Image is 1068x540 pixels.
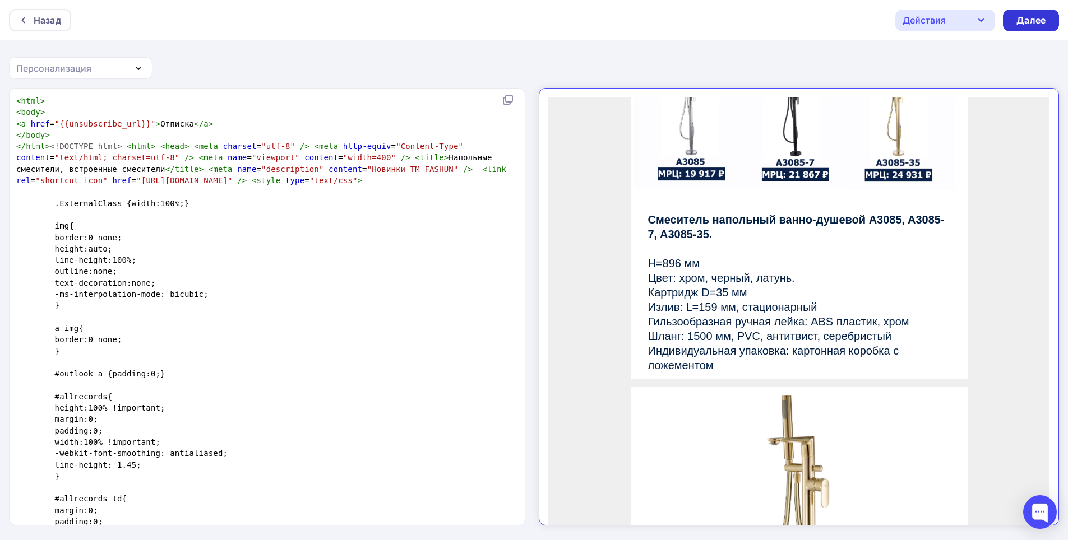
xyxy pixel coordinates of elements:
[16,437,160,446] span: width:100% !important;
[16,426,103,435] span: padding:0;
[55,119,156,128] span: "{{unsubscribe_url}}"
[487,165,506,174] span: link
[194,119,204,128] span: </
[367,165,459,174] span: "Новинки ТМ FASHUN"
[16,131,26,139] span: </
[184,153,194,162] span: />
[16,278,156,287] span: text-decoration:none;
[257,176,281,185] span: style
[16,176,31,185] span: rel
[357,176,362,185] span: >
[16,119,21,128] span: <
[319,142,338,151] span: meta
[175,165,199,174] span: title
[223,142,257,151] span: charset
[16,119,214,128] span: = Отписка
[261,142,295,151] span: "utf-8"
[16,142,26,151] span: </
[16,324,84,333] span: a img{
[16,403,165,412] span: height:100% !important;
[209,119,214,128] span: >
[396,142,463,151] span: "Content-Type"
[151,142,156,151] span: >
[100,115,403,275] a: Смеситель напольный ванно-душевой A3085, A3085-7, A3085-35.H=896 ммЦвет: хром, черный, латунь.Кар...
[21,119,26,128] span: a
[204,153,223,162] span: meta
[16,347,59,356] span: }
[285,176,304,185] span: type
[100,116,396,143] strong: Смеситель напольный ванно-душевой A3085, A3085-7, A3085-35.
[156,119,161,128] span: >
[16,506,98,515] span: margin:0;
[165,165,175,174] span: </
[16,335,122,344] span: border:0 none;
[343,142,391,151] span: http-equiv
[16,472,59,481] span: }
[16,96,21,105] span: <
[16,517,103,526] span: padding:0;
[444,153,449,162] span: >
[16,153,50,162] span: content
[213,165,232,174] span: meta
[420,153,444,162] span: title
[16,255,136,264] span: line-height:100%;
[45,131,50,139] span: >
[415,153,420,162] span: <
[16,392,112,401] span: #allrecords{
[209,165,214,174] span: <
[132,142,151,151] span: html
[16,267,117,276] span: outline:none;
[40,96,45,105] span: >
[127,142,132,151] span: <
[35,176,108,185] span: "shortcut icon"
[199,142,218,151] span: meta
[50,142,122,151] span: <!DOCTYPE html>
[16,199,189,208] span: .ExternalClass {width:100%;}
[55,153,180,162] span: "text/html; charset=utf-8"
[16,233,122,242] span: border:0 none;
[895,10,995,31] button: Действия
[40,108,45,117] span: >
[34,13,61,27] div: Назад
[194,142,199,151] span: <
[304,153,338,162] span: content
[16,290,209,299] span: -ms-interpolation-mode: bicubic;
[300,142,309,151] span: />
[199,153,204,162] span: <
[16,460,141,469] span: line-height: 1.45;
[100,115,403,275] div: H=896 мм Цвет: хром, черный, латунь. Картридж D=35 мм Излив: L=159 мм, стационарный Гильзообразна...
[252,153,300,162] span: "viewport"
[16,369,165,378] span: #outlook a {padding:0;}
[16,244,112,253] span: height:auto;
[160,142,165,151] span: <
[309,176,358,185] span: "text/css"
[16,108,21,117] span: <
[1016,14,1046,27] div: Далее
[21,96,40,105] span: html
[26,131,45,139] span: body
[31,119,50,128] span: href
[45,142,50,151] span: >
[482,165,487,174] span: <
[16,301,59,310] span: }
[261,165,323,174] span: "description"
[26,142,45,151] span: html
[237,176,247,185] span: />
[329,165,362,174] span: content
[21,108,40,117] span: body
[184,142,189,151] span: >
[16,415,98,423] span: margin:0;
[165,142,184,151] span: head
[903,13,946,27] div: Действия
[199,165,204,174] span: >
[314,142,319,151] span: <
[16,494,127,503] span: #allrecords td{
[9,57,152,79] button: Персонализация
[252,176,257,185] span: <
[237,165,256,174] span: name
[16,449,228,458] span: -webkit-font-smoothing: antialiased;
[16,142,511,185] span: = = = = = Напольные смесители, встроенные смесители = = = = =
[112,176,131,185] span: href
[136,176,232,185] span: "[URL][DOMAIN_NAME]"
[343,153,396,162] span: "width=400"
